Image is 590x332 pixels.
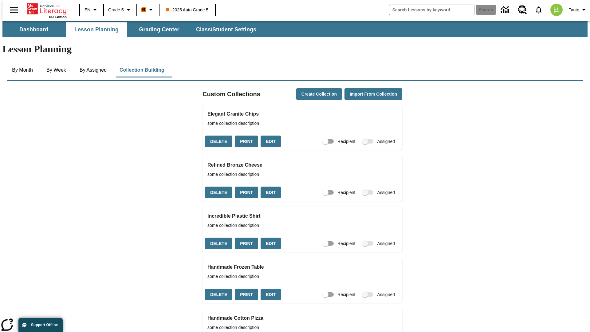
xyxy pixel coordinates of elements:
[337,138,355,145] span: Recipient
[337,189,355,196] span: Recipient
[2,22,262,37] div: SubNavbar
[235,187,258,199] button: Print, will open in a new window
[2,21,588,37] div: SubNavbar
[74,26,119,33] span: Lesson Planning
[261,136,281,148] button: Edit
[205,187,232,199] button: Delete
[389,5,474,15] input: search field
[27,3,67,15] a: Home
[296,88,342,100] button: Create Collection
[139,26,179,33] span: Grading Center
[7,63,38,77] button: By Month
[235,238,258,250] button: Print, will open in a new window
[66,22,127,37] button: Lesson Planning
[207,171,397,178] span: some collection description
[75,63,112,77] button: By Assigned
[337,240,355,247] span: Recipient
[19,26,48,33] span: Dashboard
[139,4,157,15] button: Boost Class color is orange. Change class color
[18,318,63,332] button: Support Offline
[205,289,232,301] button: Delete
[531,2,547,18] a: Notifications
[207,324,397,331] span: some collection description
[261,289,281,301] button: Edit
[5,1,23,19] button: Open side menu
[337,291,355,298] span: Recipient
[377,240,395,247] span: Assigned
[191,22,261,37] button: Class/Student Settings
[514,2,531,18] a: Resource Center, Will open in new tab
[49,15,67,19] span: NJ Edition
[205,136,232,148] button: Delete
[128,22,190,37] button: Grading Center
[547,2,566,18] button: Select a new avatar
[115,63,169,77] button: Collection Building
[377,138,395,145] span: Assigned
[261,187,281,199] button: Edit
[207,263,397,271] h3: Handmade Frozen Table
[377,189,395,196] span: Assigned
[82,4,101,15] button: Language: EN, Select a language
[344,88,402,100] button: Import from Collection
[569,7,579,13] span: Tauto
[207,110,397,118] h3: Elegant Granite Chips
[2,43,588,55] h1: Lesson Planning
[550,4,563,16] img: avatar image
[207,314,397,322] h3: Handmade Cotton Pizza
[497,2,514,18] a: Data Center
[203,89,260,99] h2: Custom Collections
[207,212,397,220] h3: Incredible Plastic Shirt
[27,2,67,19] div: Home
[108,7,124,13] span: Grade 5
[207,273,397,280] span: some collection description
[205,238,232,250] button: Delete
[196,26,256,33] span: Class/Student Settings
[31,323,58,327] span: Support Offline
[566,4,590,15] button: Profile/Settings
[235,136,258,148] button: Print, will open in a new window
[235,289,258,301] button: Print, will open in a new window
[3,22,65,37] button: Dashboard
[41,63,72,77] button: By Week
[106,4,135,15] button: Grade: Grade 5, Select a grade
[85,7,90,13] span: EN
[261,238,281,250] button: Edit
[207,120,397,127] span: some collection description
[207,222,397,229] span: some collection description
[377,291,395,298] span: Assigned
[166,7,209,13] span: 2025 Auto Grade 5
[207,161,397,169] h3: Refined Bronze Cheese
[142,6,145,14] span: B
